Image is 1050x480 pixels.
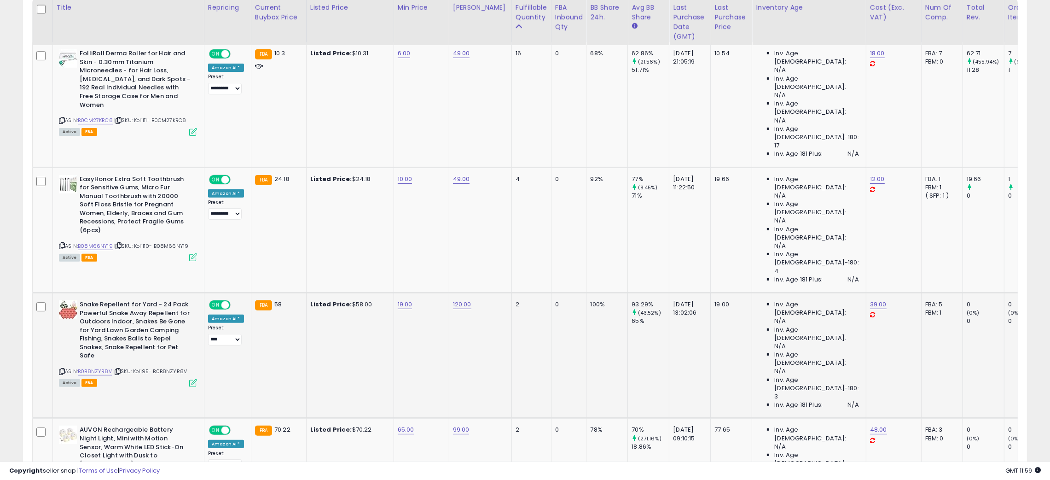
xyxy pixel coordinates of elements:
div: $58.00 [310,300,387,309]
img: 419vTQaYiuL._SL40_.jpg [59,175,77,193]
div: Amazon AI * [208,189,244,198]
span: OFF [229,427,244,434]
span: FBA [81,254,97,262]
div: 2 [516,300,544,309]
div: Listed Price [310,3,390,12]
div: Last Purchase Price [714,3,748,32]
a: B0CM27KRC8 [78,117,113,124]
a: 6.00 [398,49,411,58]
div: 19.66 [967,175,1004,183]
div: Ordered Items [1008,3,1042,22]
span: 58 [274,300,282,309]
span: Inv. Age [DEMOGRAPHIC_DATA]-180: [774,125,859,141]
span: 2025-08-16 11:59 GMT [1005,466,1041,475]
b: Listed Price: [310,425,352,434]
div: ( SFP: 1 ) [925,192,956,200]
span: Inv. Age 181 Plus: [774,275,823,284]
div: [DATE] 21:05:19 [673,49,703,66]
b: EasyHonor Extra Soft Toothbrush for Sensitive Gums, Micro Fur Manual Toothbrush with 20000 Soft F... [80,175,191,237]
small: (271.16%) [638,435,661,442]
div: 68% [590,49,621,58]
span: FBA [81,128,97,136]
a: 19.00 [398,300,412,309]
b: FolliRoll Derma Roller for Hair and Skin - 0.30mm Titanium Microneedles - for Hair Loss, [MEDICAL... [80,49,191,111]
span: Inv. Age [DEMOGRAPHIC_DATA]: [774,75,859,91]
div: FBM: 0 [925,434,956,443]
div: 0 [967,192,1004,200]
div: 2 [516,426,544,434]
div: $70.22 [310,426,387,434]
div: [DATE] 09:10:15 [673,426,703,442]
span: Inv. Age [DEMOGRAPHIC_DATA]: [774,100,859,116]
span: | SKU: Koli111- B0CM27KRC8 [114,117,186,124]
small: FBA [255,49,272,59]
div: 4 [516,175,544,183]
a: B0B8NZYR8V [78,368,112,375]
span: | SKU: Koli95- B0B8NZYR8V [113,368,187,375]
span: Inv. Age [DEMOGRAPHIC_DATA]: [774,175,859,192]
span: OFF [229,176,244,183]
small: (0%) [967,435,980,442]
div: Fulfillable Quantity [516,3,547,22]
div: FBA: 7 [925,49,956,58]
div: Amazon AI * [208,315,244,323]
span: ON [210,50,221,58]
div: Preset: [208,74,244,94]
a: 65.00 [398,425,414,434]
div: Repricing [208,3,247,12]
div: 77.65 [714,426,745,434]
span: 10.3 [274,49,285,58]
div: [DATE] 13:02:06 [673,300,703,317]
div: 0 [967,443,1004,451]
span: N/A [847,150,859,158]
small: FBA [255,175,272,185]
span: N/A [774,342,785,351]
div: 0 [967,300,1004,309]
small: (43.52%) [638,309,661,316]
div: ASIN: [59,49,197,135]
div: BB Share 24h. [590,3,624,22]
div: 78% [590,426,621,434]
div: 19.66 [714,175,745,183]
div: Inventory Age [756,3,862,12]
small: Avg BB Share. [632,22,637,30]
div: 93.29% [632,300,669,309]
div: 16 [516,49,544,58]
span: N/A [847,401,859,409]
span: N/A [774,242,785,250]
div: Amazon AI * [208,440,244,448]
b: Snake Repellent for Yard - 24 Pack Powerful Snake Away Repellent for Outdoors Indoor, Snakes Be G... [80,300,191,363]
span: Inv. Age [DEMOGRAPHIC_DATA]: [774,426,859,442]
a: 18.00 [870,49,885,58]
div: 0 [967,426,1004,434]
a: 10.00 [398,175,412,184]
div: ASIN: [59,300,197,386]
div: 10.54 [714,49,745,58]
span: Inv. Age [DEMOGRAPHIC_DATA]: [774,451,859,468]
a: 49.00 [453,49,470,58]
div: ASIN: [59,175,197,261]
span: Inv. Age 181 Plus: [774,401,823,409]
small: FBA [255,300,272,310]
div: [PERSON_NAME] [453,3,508,12]
span: Inv. Age [DEMOGRAPHIC_DATA]: [774,326,859,342]
div: 65% [632,317,669,325]
div: 19.00 [714,300,745,309]
div: 0 [967,317,1004,325]
span: All listings currently available for purchase on Amazon [59,379,80,387]
div: Amazon AI * [208,64,244,72]
div: Preset: [208,451,244,471]
span: All listings currently available for purchase on Amazon [59,254,80,262]
span: ON [210,427,221,434]
a: Terms of Use [79,466,118,475]
div: Cost (Exc. VAT) [870,3,917,22]
img: 51ejsGVdDQL._SL40_.jpg [59,300,77,319]
div: 1 [1008,175,1045,183]
span: N/A [847,275,859,284]
a: 48.00 [870,425,887,434]
span: Inv. Age [DEMOGRAPHIC_DATA]: [774,225,859,242]
span: ON [210,301,221,309]
a: 99.00 [453,425,470,434]
div: 0 [555,49,580,58]
span: Inv. Age [DEMOGRAPHIC_DATA]: [774,300,859,317]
